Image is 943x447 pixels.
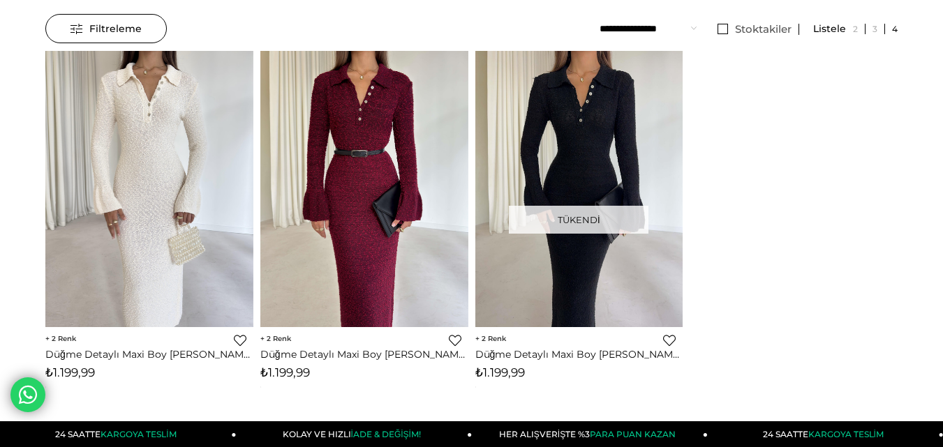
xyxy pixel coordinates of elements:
[351,429,421,439] span: İADE & DEĞİŞİM!
[735,22,792,36] span: Stoktakiler
[475,334,506,343] span: 2
[260,334,291,343] span: 2
[45,365,95,379] span: ₺1.199,99
[45,348,253,361] a: Düğme Detaylı Maxi Boy [PERSON_NAME] Kadın Elbise 26K021
[70,15,142,43] span: Filtreleme
[1,421,237,447] a: 24 SAATTEKARGOYA TESLİM
[260,51,468,328] img: Düğme Detaylı Maxi Boy Lisa Bordo Kadın Elbise 26K021
[101,429,176,439] span: KARGOYA TESLİM
[449,334,461,347] a: Favorilere Ekle
[475,365,525,379] span: ₺1.199,99
[45,51,253,328] img: Düğme Detaylı Maxi Boy Lisa Taş Kadın Elbise 26K021
[472,421,708,447] a: HER ALIŞVERİŞTE %3PARA PUAN KAZAN
[475,387,476,388] img: png;base64,iVBORw0KGgoAAAANSUhEUgAAAAEAAAABCAYAAAAfFcSJAAAAAXNSR0IArs4c6QAAAA1JREFUGFdjePfu3X8ACW...
[663,334,676,347] a: Favorilere Ekle
[234,334,246,347] a: Favorilere Ekle
[590,429,676,439] span: PARA PUAN KAZAN
[237,421,473,447] a: KOLAY VE HIZLIİADE & DEĞİŞİM!
[260,387,261,388] img: png;base64,iVBORw0KGgoAAAANSUhEUgAAAAEAAAABCAYAAAAfFcSJAAAAAXNSR0IArs4c6QAAAA1JREFUGFdjePfu3X8ACW...
[260,348,468,361] a: Düğme Detaylı Maxi Boy [PERSON_NAME] Kadın Elbise 26K021
[808,429,884,439] span: KARGOYA TESLİM
[260,365,310,379] span: ₺1.199,99
[45,334,76,343] span: 2
[711,24,799,35] a: Stoktakiler
[475,348,683,361] a: Düğme Detaylı Maxi Boy [PERSON_NAME] Kadın Elbise 26K021
[475,51,683,328] img: Düğme Detaylı Maxi Boy Lisa Siyah Kadın Elbise 26K021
